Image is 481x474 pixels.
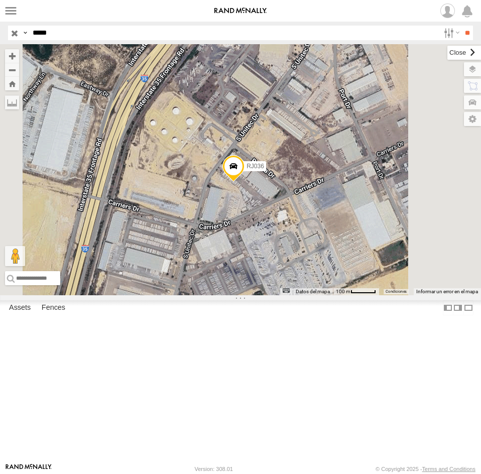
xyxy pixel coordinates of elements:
[440,26,461,40] label: Search Filter Options
[296,288,330,295] button: Datos del mapa
[463,300,473,315] label: Hide Summary Table
[453,300,463,315] label: Dock Summary Table to the Right
[247,163,264,170] span: RJ036
[6,464,52,474] a: Visit our Website
[336,289,350,294] span: 100 m
[214,8,267,15] img: rand-logo.svg
[5,77,19,90] button: Zoom Home
[5,246,25,266] button: Arrastra el hombrecito naranja al mapa para abrir Street View
[464,112,481,126] label: Map Settings
[376,466,475,472] div: © Copyright 2025 -
[333,288,379,295] button: Escala del mapa: 100 m por 47 píxeles
[195,466,233,472] div: Version: 308.01
[416,289,478,294] a: Informar un error en el mapa
[5,63,19,77] button: Zoom out
[21,26,29,40] label: Search Query
[422,466,475,472] a: Terms and Conditions
[386,290,407,294] a: Condiciones (se abre en una nueva pestaña)
[4,301,36,315] label: Assets
[5,95,19,109] label: Measure
[283,288,290,293] button: Combinaciones de teclas
[37,301,70,315] label: Fences
[5,49,19,63] button: Zoom in
[443,300,453,315] label: Dock Summary Table to the Left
